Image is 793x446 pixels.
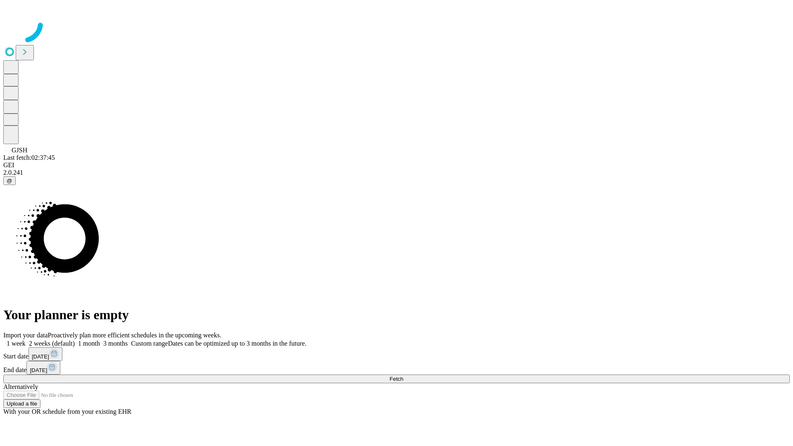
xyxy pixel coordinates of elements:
[3,399,40,408] button: Upload a file
[29,340,75,347] span: 2 weeks (default)
[3,408,131,415] span: With your OR schedule from your existing EHR
[48,332,221,339] span: Proactively plan more efficient schedules in the upcoming weeks.
[7,178,12,184] span: @
[3,154,55,161] span: Last fetch: 02:37:45
[28,347,62,361] button: [DATE]
[103,340,128,347] span: 3 months
[168,340,306,347] span: Dates can be optimized up to 3 months in the future.
[32,353,49,360] span: [DATE]
[78,340,100,347] span: 1 month
[7,340,26,347] span: 1 week
[3,332,48,339] span: Import your data
[12,147,27,154] span: GJSH
[3,361,790,375] div: End date
[26,361,60,375] button: [DATE]
[3,307,790,323] h1: Your planner is empty
[30,367,47,373] span: [DATE]
[3,375,790,383] button: Fetch
[3,169,790,176] div: 2.0.241
[3,161,790,169] div: GEI
[3,176,16,185] button: @
[3,347,790,361] div: Start date
[389,376,403,382] span: Fetch
[131,340,168,347] span: Custom range
[3,383,38,390] span: Alternatively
